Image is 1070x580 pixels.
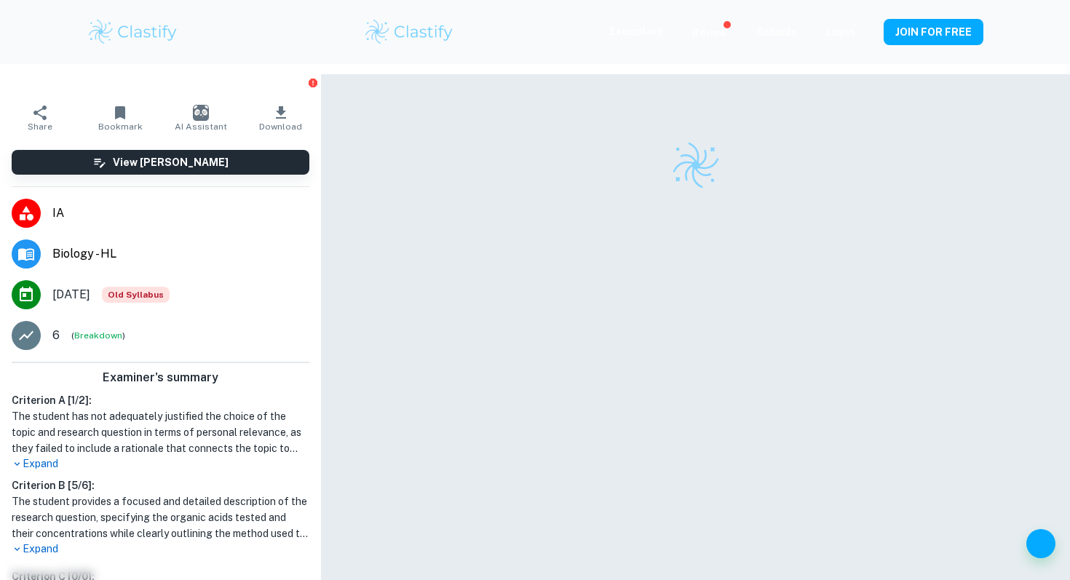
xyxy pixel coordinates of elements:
[12,541,309,557] p: Expand
[28,122,52,132] span: Share
[113,154,229,170] h6: View [PERSON_NAME]
[161,98,241,138] button: AI Assistant
[74,329,122,342] button: Breakdown
[756,26,797,38] a: Schools
[52,204,309,222] span: IA
[6,369,315,386] h6: Examiner's summary
[52,327,60,344] p: 6
[610,23,663,39] p: Exemplars
[87,17,179,47] img: Clastify logo
[193,105,209,121] img: AI Assistant
[175,122,227,132] span: AI Assistant
[12,150,309,175] button: View [PERSON_NAME]
[98,122,143,132] span: Bookmark
[826,26,855,38] a: Login
[12,456,309,472] p: Expand
[670,140,721,191] img: Clastify logo
[12,493,309,541] h1: The student provides a focused and detailed description of the research question, specifying the ...
[52,245,309,263] span: Biology - HL
[1026,529,1055,558] button: Help and Feedback
[102,287,170,303] span: Old Syllabus
[259,122,302,132] span: Download
[12,392,309,408] h6: Criterion A [ 1 / 2 ]:
[80,98,160,138] button: Bookmark
[102,287,170,303] div: Starting from the May 2025 session, the Biology IA requirements have changed. It's OK to refer to...
[52,286,90,303] span: [DATE]
[307,77,318,88] button: Report issue
[12,477,309,493] h6: Criterion B [ 5 / 6 ]:
[71,329,125,343] span: ( )
[692,25,727,41] p: Review
[884,19,983,45] button: JOIN FOR FREE
[12,408,309,456] h1: The student has not adequately justified the choice of the topic and research question in terms o...
[363,17,456,47] img: Clastify logo
[241,98,321,138] button: Download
